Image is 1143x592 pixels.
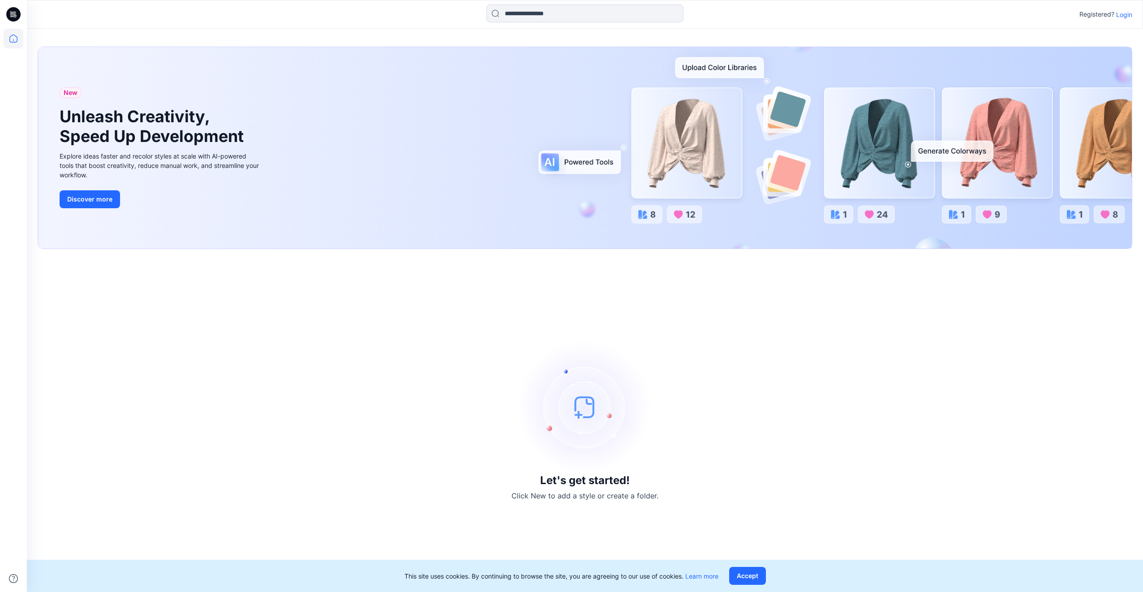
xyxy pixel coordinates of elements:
[60,190,261,208] a: Discover more
[64,87,77,98] span: New
[1079,9,1114,20] p: Registered?
[518,340,652,474] img: empty-state-image.svg
[540,474,630,487] h3: Let's get started!
[60,190,120,208] button: Discover more
[404,571,718,581] p: This site uses cookies. By continuing to browse the site, you are agreeing to our use of cookies.
[511,490,658,501] p: Click New to add a style or create a folder.
[1116,10,1132,19] p: Login
[60,151,261,180] div: Explore ideas faster and recolor styles at scale with AI-powered tools that boost creativity, red...
[685,572,718,580] a: Learn more
[60,107,248,146] h1: Unleash Creativity, Speed Up Development
[729,567,766,585] button: Accept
